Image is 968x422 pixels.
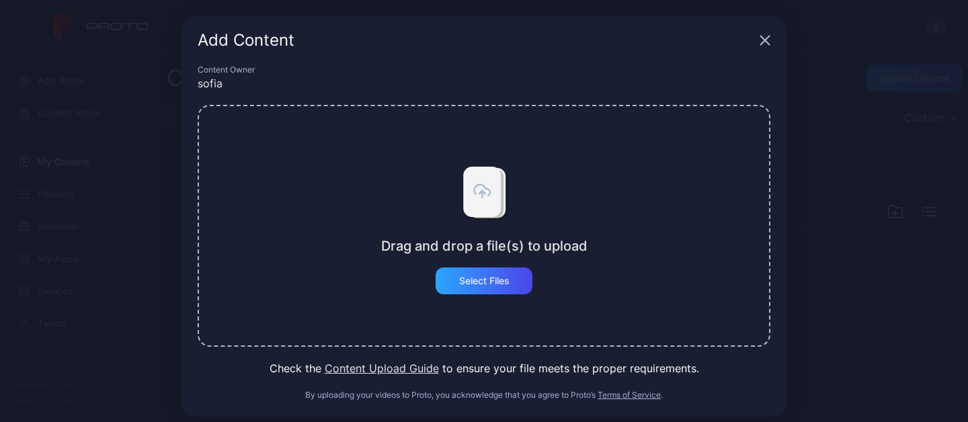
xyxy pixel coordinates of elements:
[198,32,754,48] div: Add Content
[598,390,661,400] button: Terms of Service
[325,360,439,376] button: Content Upload Guide
[198,65,770,75] div: Content Owner
[198,360,770,376] div: Check the to ensure your file meets the proper requirements.
[459,276,510,286] div: Select Files
[381,238,588,254] div: Drag and drop a file(s) to upload
[436,267,532,294] button: Select Files
[198,390,770,400] div: By uploading your videos to Proto, you acknowledge that you agree to Proto’s .
[198,75,770,91] div: sofia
